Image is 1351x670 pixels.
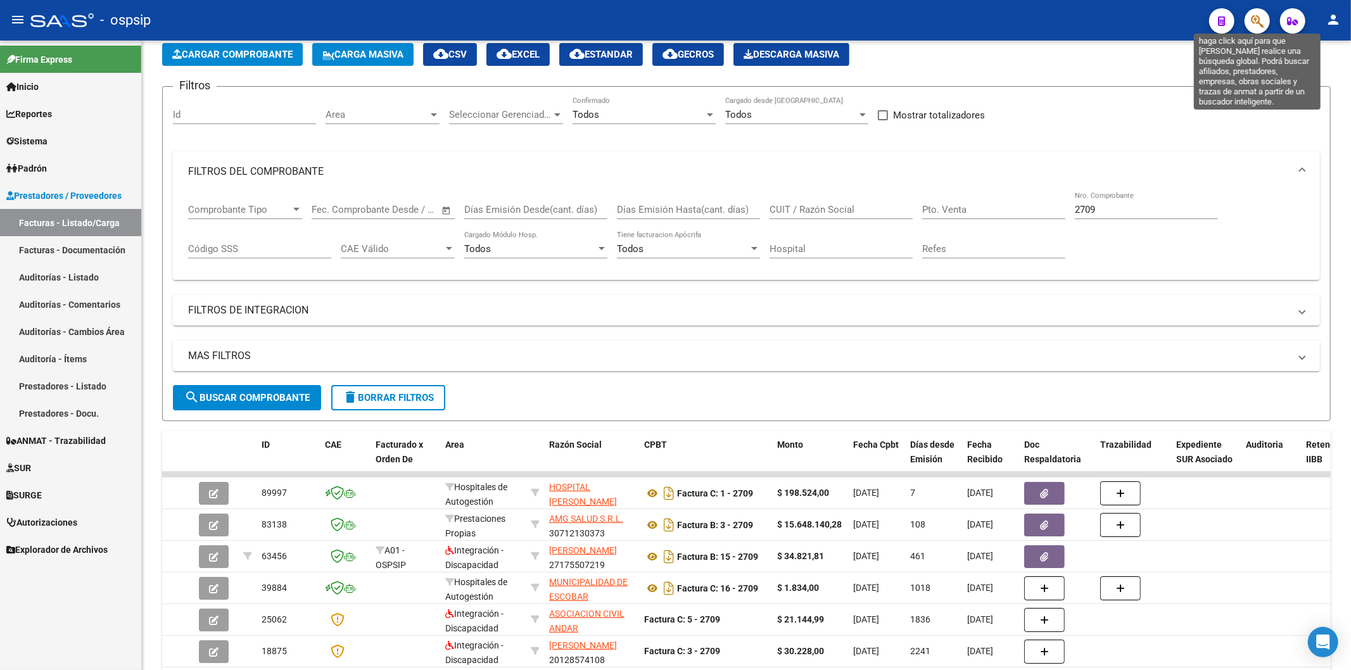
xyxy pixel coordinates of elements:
span: 2241 [910,646,930,656]
span: Fecha Recibido [967,439,1003,464]
span: SUR [6,461,31,475]
strong: $ 198.524,00 [777,488,829,498]
span: [DATE] [967,614,993,624]
span: Explorador de Archivos [6,543,108,557]
datatable-header-cell: Fecha Cpbt [848,431,905,487]
datatable-header-cell: Razón Social [544,431,639,487]
span: Inicio [6,80,39,94]
div: 30712130373 [549,512,634,538]
span: [DATE] [967,488,993,498]
span: [DATE] [853,583,879,593]
i: Descargar documento [661,483,677,503]
span: Expediente SUR Asociado [1176,439,1233,464]
button: Cargar Comprobante [162,43,303,66]
span: Integración - Discapacidad [445,640,504,665]
button: Estandar [559,43,643,66]
datatable-header-cell: Area [440,431,526,487]
datatable-header-cell: CPBT [639,431,772,487]
i: Descargar documento [661,547,677,567]
input: Fecha inicio [312,204,363,215]
strong: $ 30.228,00 [777,646,824,656]
span: Razón Social [549,439,602,450]
strong: Factura C: 5 - 2709 [644,614,720,624]
mat-expansion-panel-header: FILTROS DE INTEGRACION [173,295,1320,326]
span: A01 - OSPSIP [376,545,406,570]
div: FILTROS DEL COMPROBANTE [173,192,1320,281]
datatable-header-cell: Monto [772,431,848,487]
span: 18875 [262,646,287,656]
span: Sistema [6,134,48,148]
span: 7 [910,488,915,498]
strong: Factura B: 15 - 2709 [677,552,758,562]
span: Cargar Comprobante [172,49,293,60]
div: 27175507219 [549,543,634,570]
div: 30715087401 [549,480,634,507]
mat-expansion-panel-header: MAS FILTROS [173,341,1320,371]
span: [DATE] [967,551,993,561]
strong: $ 15.648.140,28 [777,519,842,529]
span: Facturado x Orden De [376,439,423,464]
span: [PERSON_NAME] [549,640,617,650]
button: Borrar Filtros [331,385,445,410]
span: CAE Válido [341,243,443,255]
span: Padrón [6,161,47,175]
span: 1836 [910,614,930,624]
span: ID [262,439,270,450]
span: 39884 [262,583,287,593]
span: Buscar Comprobante [184,392,310,403]
span: Area [445,439,464,450]
span: Todos [725,109,752,120]
span: Firma Express [6,53,72,66]
mat-icon: cloud_download [497,46,512,61]
span: Reportes [6,107,52,121]
input: Fecha fin [374,204,436,215]
span: Estandar [569,49,633,60]
span: [DATE] [967,519,993,529]
span: Hospitales de Autogestión [445,482,507,507]
span: AMG SALUD S.R.L. [549,514,623,524]
strong: Factura C: 1 - 2709 [677,488,753,498]
mat-icon: cloud_download [433,46,448,61]
span: MUNICIPALIDAD DE ESCOBAR [549,577,628,602]
span: [PERSON_NAME] [549,545,617,555]
button: Buscar Comprobante [173,385,321,410]
span: [DATE] [967,646,993,656]
mat-icon: search [184,389,200,405]
span: Todos [573,109,599,120]
button: Gecros [652,43,724,66]
h3: Filtros [173,77,217,94]
datatable-header-cell: Expediente SUR Asociado [1171,431,1241,487]
span: [DATE] [853,488,879,498]
strong: $ 34.821,81 [777,551,824,561]
span: Trazabilidad [1100,439,1151,450]
strong: $ 1.834,00 [777,583,819,593]
datatable-header-cell: Doc Respaldatoria [1019,431,1095,487]
span: Carga Masiva [322,49,403,60]
datatable-header-cell: Trazabilidad [1095,431,1171,487]
mat-icon: cloud_download [569,46,585,61]
datatable-header-cell: Auditoria [1241,431,1301,487]
span: Integración - Discapacidad [445,545,504,570]
strong: Factura C: 3 - 2709 [644,646,720,656]
span: Días desde Emisión [910,439,955,464]
button: CSV [423,43,477,66]
span: CSV [433,49,467,60]
span: Comprobante Tipo [188,204,291,215]
datatable-header-cell: Facturado x Orden De [371,431,440,487]
div: 33999034069 [549,575,634,602]
button: Carga Masiva [312,43,414,66]
span: Monto [777,439,803,450]
strong: Factura C: 16 - 2709 [677,583,758,593]
span: Todos [464,243,491,255]
button: EXCEL [486,43,550,66]
mat-icon: person [1326,12,1341,27]
span: 89997 [262,488,287,498]
datatable-header-cell: ID [257,431,320,487]
strong: Factura B: 3 - 2709 [677,520,753,530]
i: Descargar documento [661,515,677,535]
div: Open Intercom Messenger [1308,627,1338,657]
app-download-masive: Descarga masiva de comprobantes (adjuntos) [733,43,849,66]
span: HOSPITAL [PERSON_NAME] [549,482,617,507]
span: 83138 [262,519,287,529]
strong: $ 21.144,99 [777,614,824,624]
